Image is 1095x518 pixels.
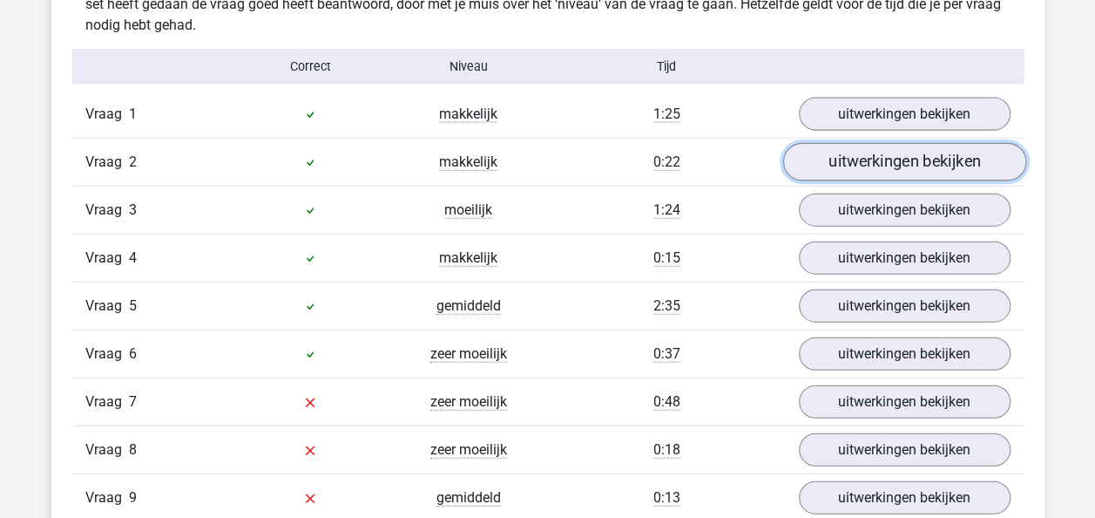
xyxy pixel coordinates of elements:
[439,153,497,171] span: makkelijk
[85,296,129,317] span: Vraag
[129,345,137,362] span: 6
[436,297,501,315] span: gemiddeld
[799,194,1011,227] a: uitwerkingen bekijken
[653,489,680,507] span: 0:13
[129,201,137,218] span: 3
[436,489,501,507] span: gemiddeld
[129,106,137,122] span: 1
[653,345,680,363] span: 0:37
[799,98,1011,131] a: uitwerkingen bekijken
[799,290,1011,323] a: uitwerkingen bekijken
[85,487,129,508] span: Vraag
[85,392,129,412] span: Vraag
[799,433,1011,467] a: uitwerkingen bekijken
[430,441,507,459] span: zeer moeilijk
[782,144,1025,182] a: uitwerkingen bekijken
[653,153,680,171] span: 0:22
[653,441,680,459] span: 0:18
[85,344,129,365] span: Vraag
[439,106,497,123] span: makkelijk
[85,248,129,269] span: Vraag
[799,481,1011,515] a: uitwerkingen bekijken
[799,337,1011,371] a: uitwerkingen bekijken
[129,249,137,266] span: 4
[653,201,680,219] span: 1:24
[129,297,137,314] span: 5
[129,393,137,410] span: 7
[85,152,129,173] span: Vraag
[430,345,507,363] span: zeer moeilijk
[547,58,785,76] div: Tijd
[799,385,1011,419] a: uitwerkingen bekijken
[653,106,680,123] span: 1:25
[85,104,129,125] span: Vraag
[653,249,680,267] span: 0:15
[85,200,129,221] span: Vraag
[653,297,680,315] span: 2:35
[129,441,137,458] span: 8
[389,58,548,76] div: Niveau
[231,58,389,76] div: Correct
[129,153,137,170] span: 2
[653,393,680,411] span: 0:48
[799,242,1011,275] a: uitwerkingen bekijken
[439,249,497,267] span: makkelijk
[444,201,492,219] span: moeilijk
[85,440,129,460] span: Vraag
[129,489,137,506] span: 9
[430,393,507,411] span: zeer moeilijk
